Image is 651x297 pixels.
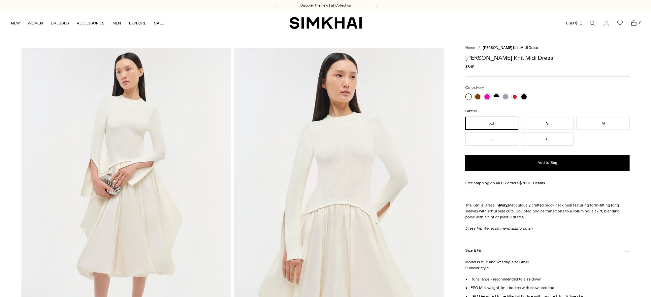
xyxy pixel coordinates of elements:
a: Discover the new Fall Collection [300,3,351,8]
a: Go to the account page [600,17,613,30]
button: S [521,117,574,130]
a: Wishlist [613,17,627,30]
a: DRESSES [51,16,69,30]
li: FPO Mid-weight, knit bodice with crew neckline [471,285,630,291]
span: $845 [465,64,474,70]
a: SALE [154,16,164,30]
a: SIMKHAI [289,17,362,29]
p: Model is 5'11" and wearing size Small Pullover style [465,259,630,271]
button: Add to Bag [465,155,630,171]
label: Size: [465,108,478,114]
em: Dress Fit: We recommend sizing down. [465,226,534,231]
a: NEW [11,16,20,30]
a: WOMEN [28,16,43,30]
button: XL [521,132,574,146]
span: XS [474,109,478,113]
span: Ivory [476,86,484,90]
p: The Kenlie Dress in [465,202,630,220]
nav: breadcrumbs [465,45,630,51]
div: / [478,45,480,51]
label: Color: [465,85,484,91]
span: Add to Bag [537,160,557,166]
a: Open search modal [586,17,599,30]
span: Meticulously crafted mock neck midi featuring form-fitting long sleeves with artful side cuts. Sc... [465,203,620,219]
button: XS [465,117,518,130]
h3: Size & Fit [465,248,481,253]
button: USD $ [566,16,583,30]
a: Home [465,46,475,50]
button: M [576,117,630,130]
a: EXPLORE [129,16,146,30]
a: ACCESSORIES [77,16,105,30]
span: [PERSON_NAME] Knit Midi Dress [483,46,538,50]
strong: Ivory. [499,203,508,207]
a: MEN [113,16,121,30]
span: 0 [637,20,643,26]
a: Open cart modal [627,17,640,30]
div: Free shipping on all US orders $200+ [465,180,630,186]
button: L [465,132,518,146]
li: Runs large - recommended to size down [471,276,630,282]
button: Size & Fit [465,242,630,259]
h1: [PERSON_NAME] Knit Midi Dress [465,55,630,61]
a: Details [533,180,545,186]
